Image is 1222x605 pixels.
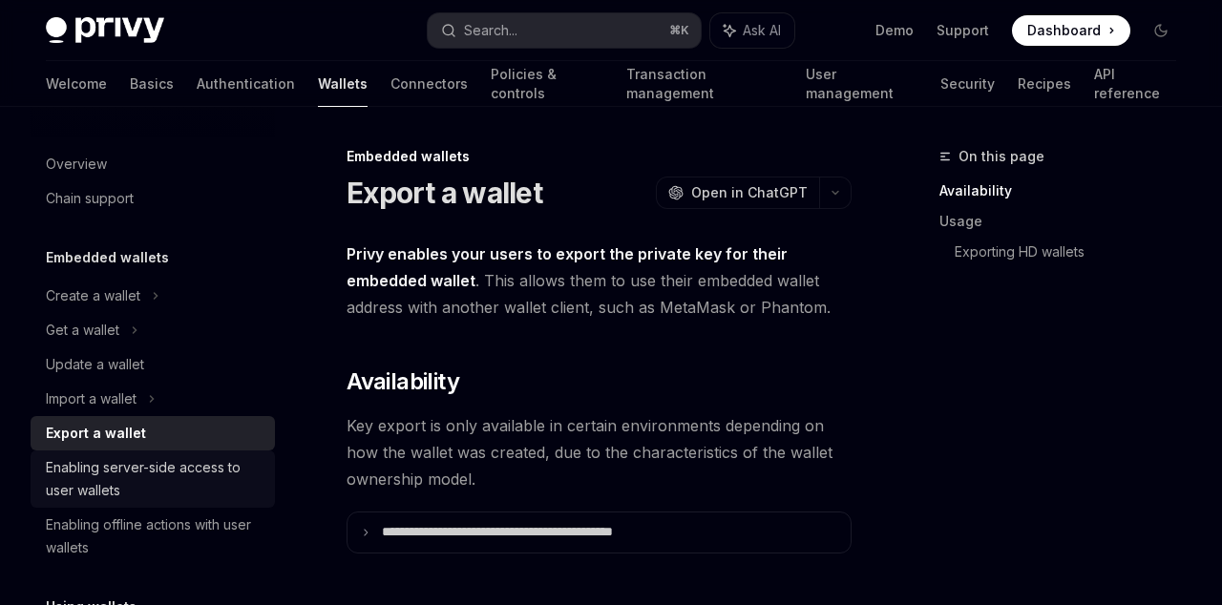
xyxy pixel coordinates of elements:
div: Chain support [46,187,134,210]
a: Update a wallet [31,347,275,382]
div: Get a wallet [46,319,119,342]
h1: Export a wallet [347,176,542,210]
a: Enabling server-side access to user wallets [31,450,275,508]
span: Open in ChatGPT [691,183,808,202]
span: Availability [347,366,459,397]
a: Enabling offline actions with user wallets [31,508,275,565]
span: . This allows them to use their embedded wallet address with another wallet client, such as MetaM... [347,240,852,321]
a: API reference [1094,61,1176,107]
a: Policies & controls [491,61,603,107]
a: Welcome [46,61,107,107]
button: Search...⌘K [428,13,701,48]
div: Export a wallet [46,422,146,445]
a: Security [940,61,995,107]
span: On this page [959,145,1044,168]
a: Connectors [390,61,468,107]
div: Enabling server-side access to user wallets [46,456,263,502]
a: Wallets [318,61,368,107]
button: Ask AI [710,13,794,48]
img: dark logo [46,17,164,44]
div: Create a wallet [46,284,140,307]
h5: Embedded wallets [46,246,169,269]
a: Availability [939,176,1191,206]
strong: Privy enables your users to export the private key for their embedded wallet [347,244,788,290]
a: Chain support [31,181,275,216]
span: Key export is only available in certain environments depending on how the wallet was created, due... [347,412,852,492]
span: Ask AI [743,21,781,40]
button: Toggle dark mode [1146,15,1176,46]
span: ⌘ K [669,23,689,38]
div: Enabling offline actions with user wallets [46,513,263,559]
div: Update a wallet [46,353,144,376]
span: Dashboard [1027,21,1101,40]
a: Recipes [1018,61,1071,107]
a: Dashboard [1012,15,1130,46]
button: Open in ChatGPT [656,177,819,209]
a: Demo [875,21,914,40]
div: Search... [464,19,517,42]
a: Authentication [197,61,295,107]
a: Basics [130,61,174,107]
a: Export a wallet [31,416,275,450]
div: Import a wallet [46,387,137,410]
a: Usage [939,206,1191,237]
a: User management [806,61,916,107]
a: Support [937,21,989,40]
div: Embedded wallets [347,147,852,166]
a: Transaction management [626,61,783,107]
a: Overview [31,147,275,181]
a: Exporting HD wallets [955,237,1191,267]
div: Overview [46,153,107,176]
